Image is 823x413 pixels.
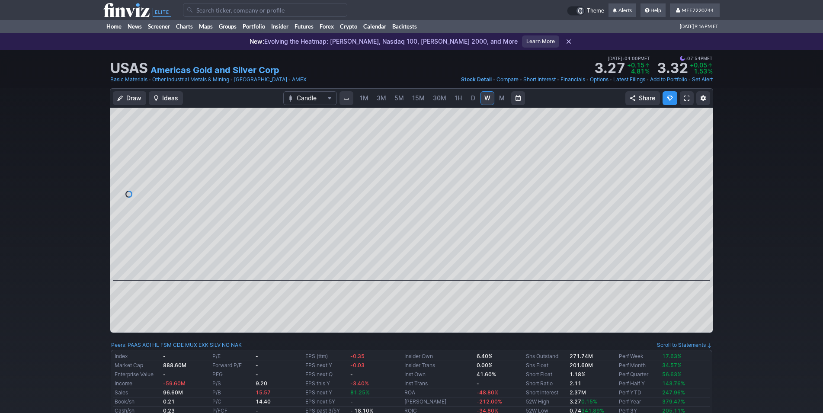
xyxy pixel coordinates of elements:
a: 1.18% [570,371,586,378]
a: Set Alert [692,75,713,84]
button: Chart Settings [696,91,710,105]
a: 30M [429,91,450,105]
span: • [557,75,560,84]
span: 1M [360,94,368,102]
span: • [519,75,522,84]
a: News [125,20,145,33]
b: 271.74M [570,353,593,359]
td: Perf Month [617,361,660,370]
span: Share [639,94,655,102]
b: 41.60% [477,371,496,378]
a: Add to Portfolio [650,75,687,84]
span: % [645,67,650,75]
td: Inst Trans [403,379,475,388]
span: Theme [587,6,604,16]
button: Chart Type [283,91,337,105]
span: 81.25% [350,389,370,396]
td: Sales [113,388,161,397]
span: MFE7220744 [682,7,714,13]
a: Fullscreen [680,91,694,105]
button: Interval [339,91,353,105]
span: % [708,67,713,75]
div: : [111,341,242,349]
a: Short Ratio [526,380,553,387]
span: Ideas [162,94,178,102]
a: 5M [391,91,408,105]
a: Portfolio [240,20,268,33]
td: Shs Float [524,361,567,370]
span: 247.96% [662,389,685,396]
span: 17.63% [662,353,682,359]
span: -3.40% [350,380,369,387]
a: AMEX [292,75,307,84]
button: Range [511,91,525,105]
a: Futures [291,20,317,33]
span: • [685,54,687,62]
td: EPS this Y [304,379,349,388]
span: New: [250,38,264,45]
span: 3M [377,94,386,102]
td: P/C [211,397,254,407]
span: 56.63% [662,371,682,378]
span: Latest Filings [613,76,645,83]
a: 15M [408,91,429,105]
td: Book/sh [113,397,161,407]
td: EPS next 5Y [304,397,349,407]
td: Inst Own [403,370,475,379]
a: Charts [173,20,196,33]
a: CDE [173,341,184,349]
span: -212.00% [477,398,502,405]
a: W [480,91,494,105]
b: - [256,362,258,368]
td: P/B [211,388,254,397]
td: P/S [211,379,254,388]
td: Index [113,352,161,361]
a: PAAS [128,341,141,349]
p: Evolving the Heatmap: [PERSON_NAME], Nasdaq 100, [PERSON_NAME] 2000, and More [250,37,518,46]
b: 96.60M [163,389,183,396]
a: Backtests [389,20,420,33]
td: EPS next Y [304,388,349,397]
span: 5M [394,94,404,102]
span: • [288,75,291,84]
a: Screener [145,20,173,33]
b: 888.60M [163,362,186,368]
a: NAK [231,341,242,349]
h1: USAS [110,61,148,75]
a: Financials [560,75,585,84]
td: Forward P/E [211,361,254,370]
strong: 3.27 [594,61,625,75]
b: 201.60M [570,362,593,368]
a: Compare [496,75,519,84]
button: Draw [113,91,146,105]
a: Alerts [608,3,636,17]
b: - [256,353,258,359]
span: 379.47% [662,398,685,405]
td: EPS next Q [304,370,349,379]
b: 9.20 [256,380,267,387]
span: • [609,75,612,84]
b: 6.40% [477,353,493,359]
span: • [586,75,589,84]
a: EXK [199,341,208,349]
a: Latest Filings [613,75,645,84]
a: Options [590,75,608,84]
b: - [163,371,166,378]
span: Draw [126,94,141,102]
b: 2.37M [570,389,586,396]
span: 34.57% [662,362,682,368]
td: EPS next Y [304,361,349,370]
a: Insider [268,20,291,33]
span: • [688,75,691,84]
b: - [477,380,479,387]
span: +0.05 [690,61,707,69]
a: NG [222,341,230,349]
span: [DATE] 9:16 PM ET [680,20,718,33]
td: Perf Week [617,352,660,361]
a: Other Industrial Metals & Mining [152,75,229,84]
span: • [230,75,233,84]
td: PEG [211,370,254,379]
span: 4.81 [631,67,644,75]
span: W [484,94,490,102]
a: SILV [210,341,221,349]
